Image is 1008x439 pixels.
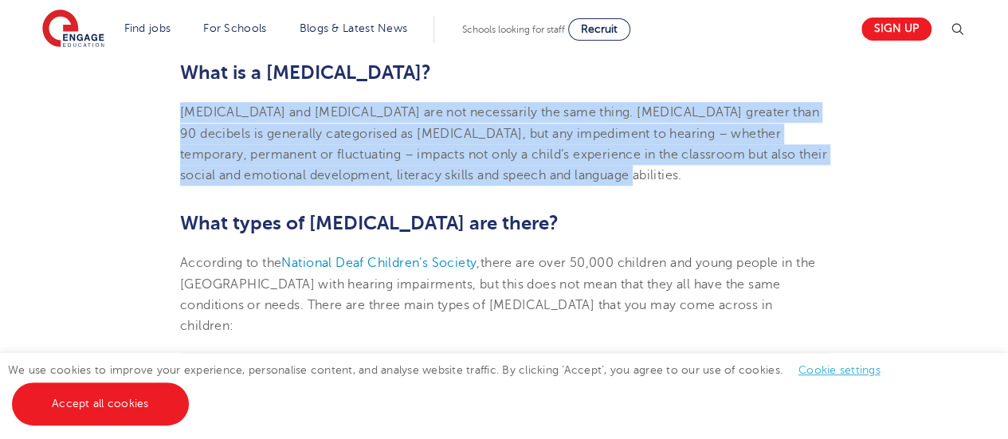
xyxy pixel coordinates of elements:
a: For Schools [203,22,266,34]
span: We use cookies to improve your experience, personalise content, and analyse website traffic. By c... [8,364,896,410]
span: there are over 50,000 children and young people in the [GEOGRAPHIC_DATA] with hearing impairments... [180,256,815,312]
span: Schools looking for staff [462,24,565,35]
span: There are three main types of [MEDICAL_DATA] that you may come across in children: [180,298,772,333]
a: Accept all cookies [12,382,189,425]
a: National Deaf Children’s Society [281,256,477,270]
span: [MEDICAL_DATA] and [MEDICAL_DATA] are not necessarily the same thing. [MEDICAL_DATA] greater than... [180,105,827,182]
span: Recruit [581,23,618,35]
a: Recruit [568,18,630,41]
span: According to the [180,256,281,270]
span: What is a [MEDICAL_DATA]? [180,61,431,84]
span: What types of [MEDICAL_DATA] are there? [180,212,559,234]
img: Engage Education [42,10,104,49]
a: Cookie settings [798,364,881,376]
a: Sign up [861,18,932,41]
a: Blogs & Latest News [300,22,408,34]
p: , [180,253,828,336]
a: Find jobs [124,22,171,34]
